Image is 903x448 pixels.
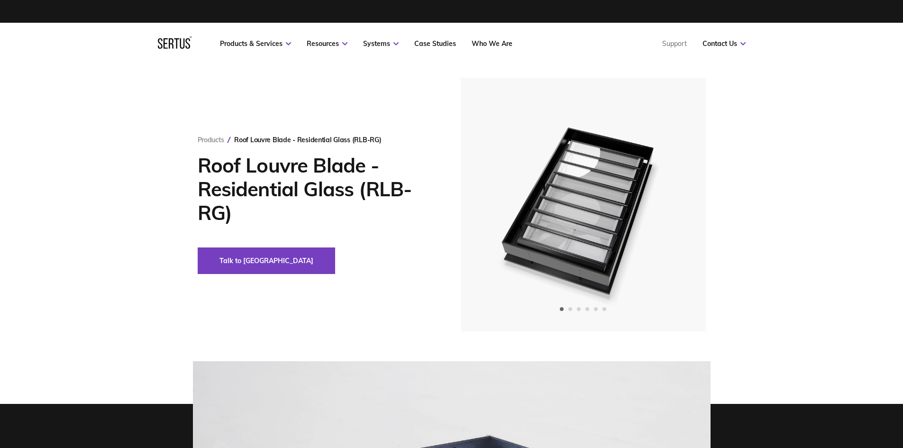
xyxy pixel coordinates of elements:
span: Go to slide 4 [585,307,589,311]
a: Contact Us [702,39,746,48]
a: Systems [363,39,399,48]
a: Support [662,39,687,48]
span: Go to slide 5 [594,307,598,311]
a: Case Studies [414,39,456,48]
button: Talk to [GEOGRAPHIC_DATA] [198,247,335,274]
span: Go to slide 6 [602,307,606,311]
a: Products & Services [220,39,291,48]
span: Go to slide 3 [577,307,581,311]
a: Products [198,136,224,144]
span: Go to slide 2 [568,307,572,311]
a: Resources [307,39,347,48]
h1: Roof Louvre Blade - Residential Glass (RLB-RG) [198,154,432,225]
a: Who We Are [472,39,512,48]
